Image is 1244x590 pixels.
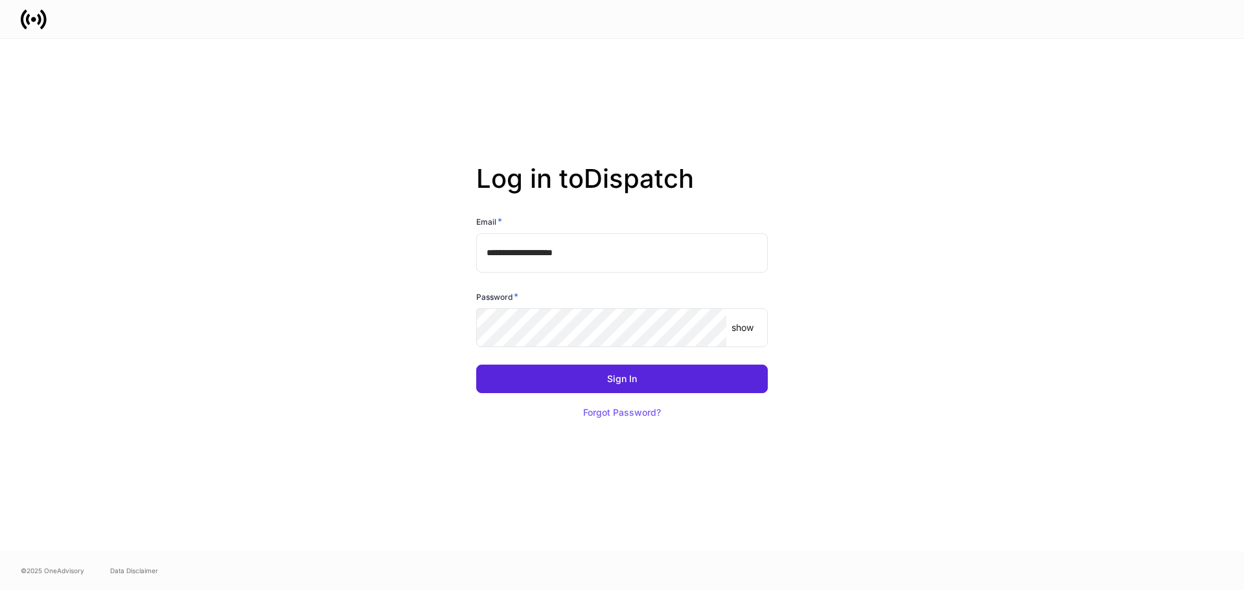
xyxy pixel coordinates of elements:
a: Data Disclaimer [110,565,158,576]
div: Sign In [607,374,637,383]
h2: Log in to Dispatch [476,163,768,215]
button: Forgot Password? [567,398,677,427]
p: show [731,321,754,334]
button: Sign In [476,365,768,393]
div: Forgot Password? [583,408,661,417]
h6: Password [476,290,518,303]
h6: Email [476,215,502,228]
span: © 2025 OneAdvisory [21,565,84,576]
